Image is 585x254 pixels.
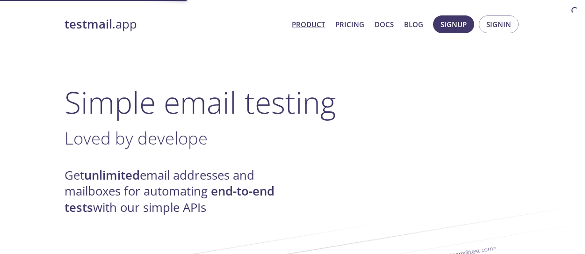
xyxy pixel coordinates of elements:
[486,18,511,30] span: Signin
[65,16,284,32] a: testmail.app
[292,18,325,30] a: Product
[335,18,364,30] a: Pricing
[433,15,474,33] button: Signup
[84,167,140,183] strong: unlimited
[375,18,394,30] a: Docs
[65,183,274,215] strong: end-to-end tests
[65,167,293,216] h4: Get email addresses and mailboxes for automating with our simple APIs
[65,16,112,32] strong: testmail
[479,15,519,33] button: Signin
[65,84,521,120] h1: Simple email testing
[65,126,208,150] span: Loved by develope
[441,18,467,30] span: Signup
[404,18,423,30] a: Blog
